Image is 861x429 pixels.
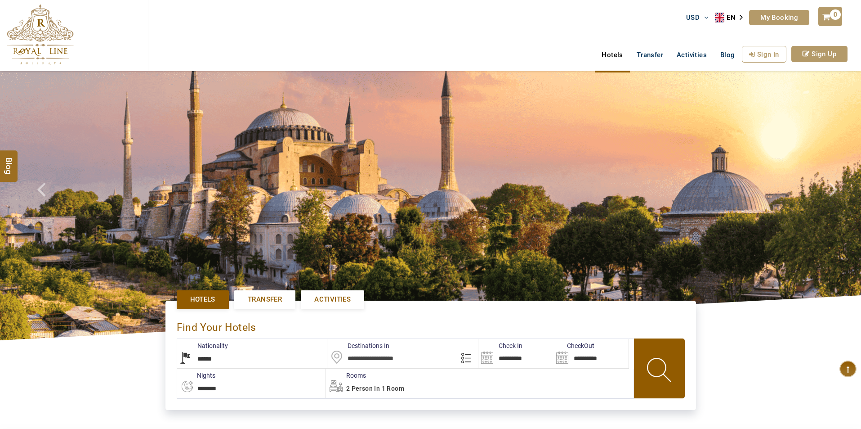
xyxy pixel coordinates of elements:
[553,341,594,350] label: CheckOut
[742,46,786,63] a: Sign In
[248,295,282,304] span: Transfer
[595,46,629,64] a: Hotels
[715,11,749,24] a: EN
[177,312,685,339] div: Find Your Hotels
[714,46,742,64] a: Blog
[749,10,809,25] a: My Booking
[670,46,714,64] a: Activities
[314,295,351,304] span: Activities
[7,4,74,65] img: The Royal Line Holidays
[326,371,366,380] label: Rooms
[830,9,841,20] span: 0
[177,371,215,380] label: nights
[26,71,69,340] a: Check next prev
[686,14,700,22] span: USD
[190,295,215,304] span: Hotels
[818,71,861,340] a: Check next image
[791,46,848,62] a: Sign Up
[177,290,229,309] a: Hotels
[715,11,749,24] aside: Language selected: English
[177,341,228,350] label: Nationality
[818,7,842,26] a: 0
[3,157,15,165] span: Blog
[630,46,670,64] a: Transfer
[346,385,404,392] span: 2 Person in 1 Room
[715,11,749,24] div: Language
[234,290,295,309] a: Transfer
[327,341,389,350] label: Destinations In
[720,51,735,59] span: Blog
[478,341,522,350] label: Check In
[553,339,629,368] input: Search
[478,339,553,368] input: Search
[301,290,364,309] a: Activities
